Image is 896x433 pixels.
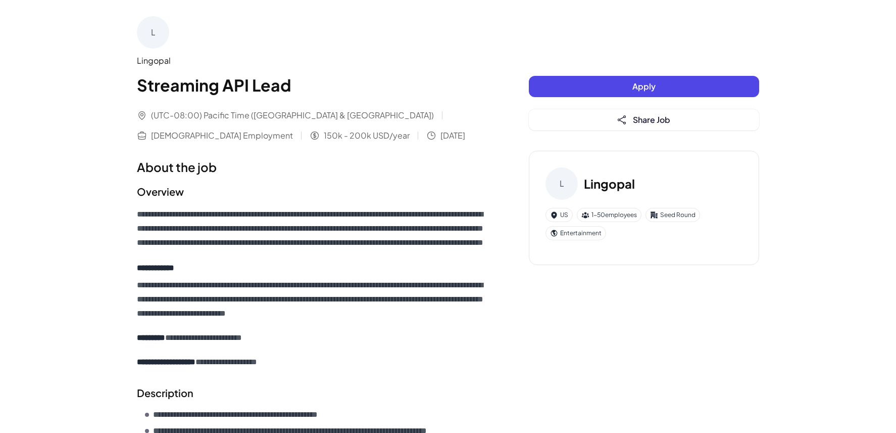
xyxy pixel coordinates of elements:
[632,81,656,92] span: Apply
[545,226,606,240] div: Entertainment
[529,109,759,131] button: Share Job
[645,208,700,222] div: Seed Round
[151,109,434,121] span: (UTC-08:00) Pacific Time ([GEOGRAPHIC_DATA] & [GEOGRAPHIC_DATA])
[137,385,488,401] h2: Description
[137,55,488,67] div: Lingopal
[137,73,488,97] h1: Streaming API Lead
[577,208,641,222] div: 1-50 employees
[545,167,578,200] div: L
[440,129,465,142] span: [DATE]
[633,114,670,125] span: Share Job
[137,16,169,49] div: L
[151,129,293,142] span: [DEMOGRAPHIC_DATA] Employment
[545,208,573,222] div: US
[584,175,635,193] h3: Lingopal
[529,76,759,97] button: Apply
[324,129,410,142] span: 150k - 200k USD/year
[137,158,488,176] h1: About the job
[137,184,488,199] h2: Overview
